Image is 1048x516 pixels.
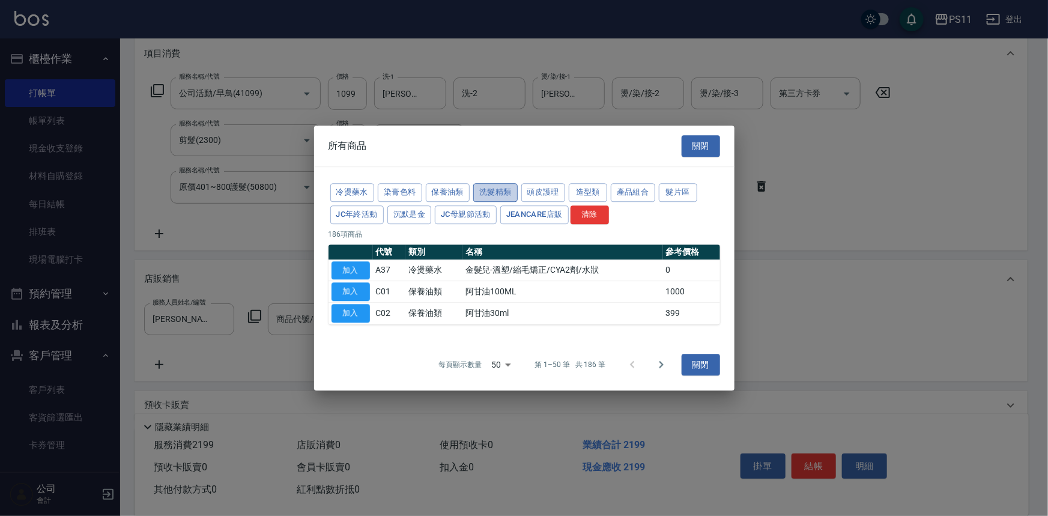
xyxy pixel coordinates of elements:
button: 染膏色料 [378,183,422,202]
td: 阿甘油100ML [462,281,663,303]
td: C02 [373,303,406,324]
button: 頭皮護理 [521,183,566,202]
div: 50 [486,348,515,381]
button: JC年終活動 [330,205,384,224]
button: 洗髮精類 [473,183,518,202]
button: 關閉 [682,135,720,157]
td: 阿甘油30ml [462,303,663,324]
p: 186 項商品 [329,229,720,240]
td: 保養油類 [405,281,462,303]
button: 髮片區 [659,183,697,202]
td: A37 [373,260,406,281]
p: 每頁顯示數量 [438,359,482,370]
td: 保養油類 [405,303,462,324]
td: C01 [373,281,406,303]
td: 0 [663,260,720,281]
th: 名稱 [462,244,663,260]
td: 399 [663,303,720,324]
button: 產品組合 [611,183,655,202]
th: 類別 [405,244,462,260]
button: Go to next page [647,350,676,379]
button: 清除 [571,205,609,224]
button: 沉默是金 [387,205,432,224]
button: 造型類 [569,183,607,202]
th: 參考價格 [663,244,720,260]
p: 第 1–50 筆 共 186 筆 [535,359,605,370]
span: 所有商品 [329,140,367,152]
button: JeanCare店販 [500,205,569,224]
button: 關閉 [682,354,720,376]
button: 保養油類 [426,183,470,202]
button: 加入 [332,261,370,280]
button: 加入 [332,283,370,302]
td: 冷燙藥水 [405,260,462,281]
td: 1000 [663,281,720,303]
button: JC母親節活動 [435,205,497,224]
button: 冷燙藥水 [330,183,375,202]
th: 代號 [373,244,406,260]
td: 金髮兒-溫塑/縮毛矯正/CYA2劑/水狀 [462,260,663,281]
button: 加入 [332,304,370,323]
